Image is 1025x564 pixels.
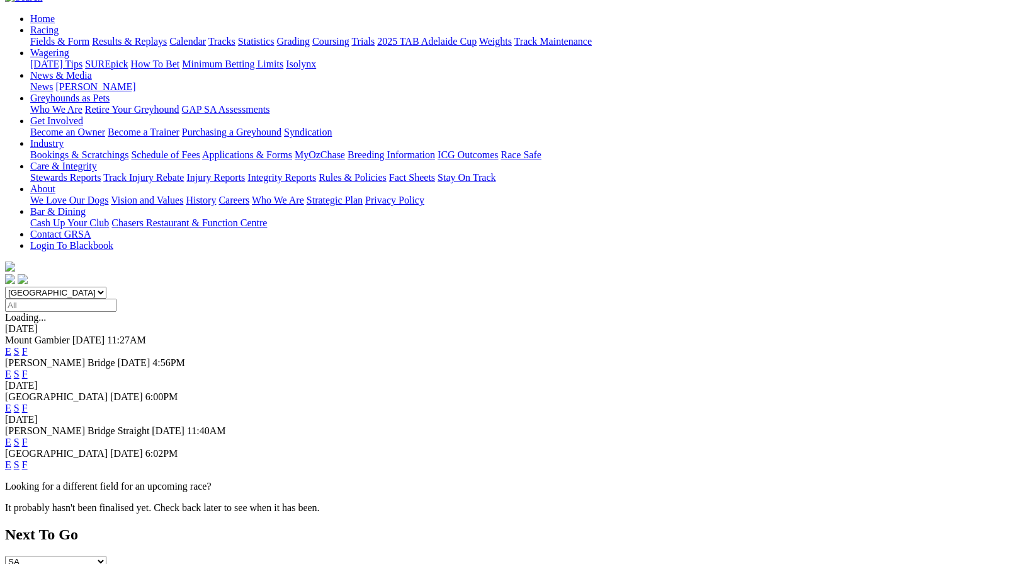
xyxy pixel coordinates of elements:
[30,36,89,47] a: Fields & Form
[55,81,135,92] a: [PERSON_NAME]
[238,36,275,47] a: Statistics
[5,299,116,312] input: Select date
[30,47,69,58] a: Wagering
[377,36,477,47] a: 2025 TAB Adelaide Cup
[514,36,592,47] a: Track Maintenance
[30,149,128,160] a: Bookings & Scratchings
[438,149,498,160] a: ICG Outcomes
[312,36,349,47] a: Coursing
[501,149,541,160] a: Race Safe
[30,13,55,24] a: Home
[18,274,28,284] img: twitter.svg
[286,59,316,69] a: Isolynx
[389,172,435,183] a: Fact Sheets
[182,59,283,69] a: Minimum Betting Limits
[30,115,83,126] a: Get Involved
[30,172,101,183] a: Stewards Reports
[5,312,46,323] span: Loading...
[108,127,179,137] a: Become a Trainer
[30,36,1020,47] div: Racing
[284,127,332,137] a: Syndication
[5,335,70,345] span: Mount Gambier
[22,346,28,357] a: F
[5,425,149,436] span: [PERSON_NAME] Bridge Straight
[348,149,435,160] a: Breeding Information
[30,25,59,35] a: Racing
[152,357,185,368] span: 4:56PM
[110,391,143,402] span: [DATE]
[30,93,110,103] a: Greyhounds as Pets
[5,274,15,284] img: facebook.svg
[85,59,128,69] a: SUREpick
[182,104,270,115] a: GAP SA Assessments
[5,391,108,402] span: [GEOGRAPHIC_DATA]
[307,195,363,205] a: Strategic Plan
[131,149,200,160] a: Schedule of Fees
[208,36,235,47] a: Tracks
[30,59,1020,70] div: Wagering
[5,481,1020,492] p: Looking for a different field for an upcoming race?
[30,217,109,228] a: Cash Up Your Club
[30,127,105,137] a: Become an Owner
[30,172,1020,183] div: Care & Integrity
[5,459,11,470] a: E
[30,70,92,81] a: News & Media
[187,425,226,436] span: 11:40AM
[92,36,167,47] a: Results & Replays
[22,459,28,470] a: F
[218,195,249,205] a: Careers
[479,36,512,47] a: Weights
[85,104,179,115] a: Retire Your Greyhound
[111,195,183,205] a: Vision and Values
[30,104,82,115] a: Who We Are
[30,59,82,69] a: [DATE] Tips
[14,459,20,470] a: S
[5,323,1020,335] div: [DATE]
[30,149,1020,161] div: Industry
[247,172,316,183] a: Integrity Reports
[5,357,115,368] span: [PERSON_NAME] Bridge
[30,127,1020,138] div: Get Involved
[438,172,496,183] a: Stay On Track
[118,357,150,368] span: [DATE]
[30,206,86,217] a: Bar & Dining
[5,346,11,357] a: E
[252,195,304,205] a: Who We Are
[295,149,345,160] a: MyOzChase
[145,448,178,459] span: 6:02PM
[30,161,97,171] a: Care & Integrity
[5,414,1020,425] div: [DATE]
[202,149,292,160] a: Applications & Forms
[131,59,180,69] a: How To Bet
[22,403,28,413] a: F
[103,172,184,183] a: Track Injury Rebate
[107,335,146,345] span: 11:27AM
[5,437,11,447] a: E
[30,104,1020,115] div: Greyhounds as Pets
[110,448,143,459] span: [DATE]
[5,502,320,513] partial: It probably hasn't been finalised yet. Check back later to see when it has been.
[14,437,20,447] a: S
[319,172,387,183] a: Rules & Policies
[22,437,28,447] a: F
[5,403,11,413] a: E
[169,36,206,47] a: Calendar
[30,138,64,149] a: Industry
[186,172,245,183] a: Injury Reports
[30,195,108,205] a: We Love Our Dogs
[22,369,28,379] a: F
[152,425,184,436] span: [DATE]
[30,183,55,194] a: About
[277,36,310,47] a: Grading
[30,229,91,239] a: Contact GRSA
[5,448,108,459] span: [GEOGRAPHIC_DATA]
[111,217,267,228] a: Chasers Restaurant & Function Centre
[14,369,20,379] a: S
[30,81,1020,93] div: News & Media
[30,217,1020,229] div: Bar & Dining
[5,380,1020,391] div: [DATE]
[365,195,424,205] a: Privacy Policy
[186,195,216,205] a: History
[5,526,1020,543] h2: Next To Go
[14,403,20,413] a: S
